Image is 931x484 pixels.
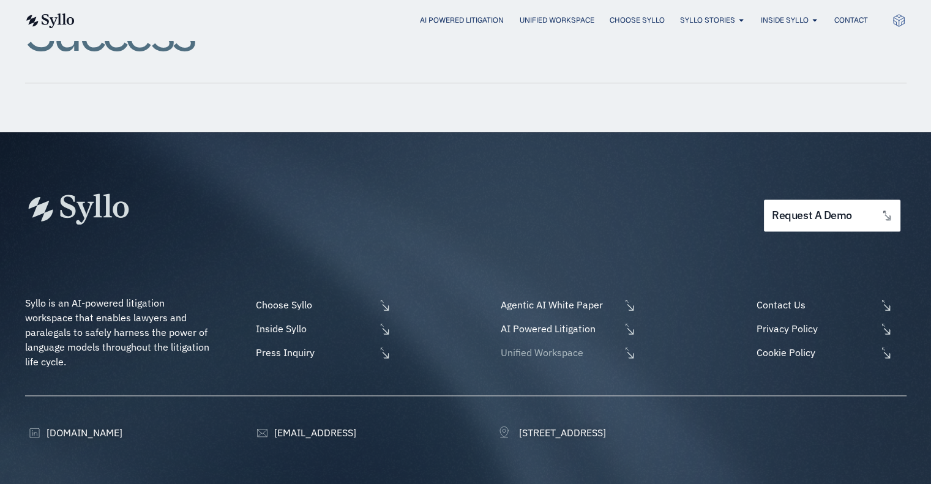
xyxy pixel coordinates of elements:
nav: Menu [99,15,867,26]
span: Choose Syllo [253,297,375,312]
div: Menu Toggle [99,15,867,26]
a: [STREET_ADDRESS] [498,425,606,440]
span: [STREET_ADDRESS] [516,425,606,440]
a: Cookie Policy [753,345,906,360]
a: request a demo [764,199,900,232]
span: [EMAIL_ADDRESS] [271,425,356,440]
a: [EMAIL_ADDRESS] [253,425,356,440]
span: Cookie Policy [753,345,876,360]
a: AI Powered Litigation [420,15,504,26]
a: Contact [834,15,867,26]
a: Privacy Policy [753,321,906,336]
a: Syllo Stories [679,15,735,26]
a: Unified Workspace [498,345,636,360]
a: Choose Syllo [609,15,664,26]
span: Contact Us [753,297,876,312]
a: AI Powered Litigation [498,321,636,336]
a: Unified Workspace [519,15,594,26]
span: [DOMAIN_NAME] [43,425,122,440]
a: Inside Syllo [253,321,391,336]
a: Choose Syllo [253,297,391,312]
a: Inside Syllo [760,15,808,26]
span: Agentic AI White Paper [498,297,620,312]
span: Syllo is an AI-powered litigation workspace that enables lawyers and paralegals to safely harness... [25,297,212,368]
span: Privacy Policy [753,321,876,336]
a: Contact Us [753,297,906,312]
a: Press Inquiry [253,345,391,360]
span: Unified Workspace [498,345,620,360]
img: syllo [24,13,75,28]
span: request a demo [772,210,851,222]
span: AI Powered Litigation [498,321,620,336]
a: [DOMAIN_NAME] [25,425,122,440]
span: Inside Syllo [253,321,375,336]
a: Agentic AI White Paper [498,297,636,312]
span: Press Inquiry [253,345,375,360]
